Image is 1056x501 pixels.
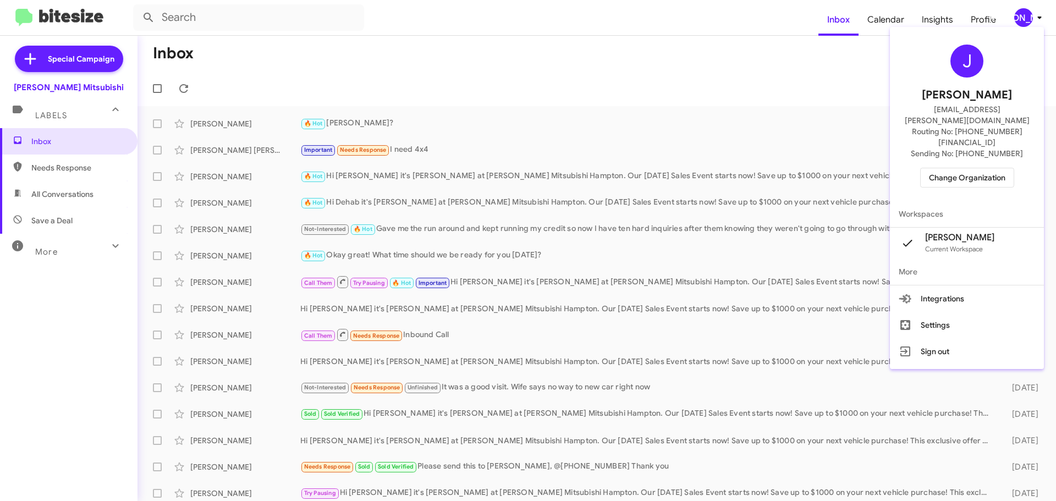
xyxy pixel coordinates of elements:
span: More [890,258,1044,285]
span: Routing No: [PHONE_NUMBER][FINANCIAL_ID] [903,126,1031,148]
span: Sending No: [PHONE_NUMBER] [911,148,1023,159]
span: Workspaces [890,201,1044,227]
span: [PERSON_NAME] [925,232,994,243]
button: Sign out [890,338,1044,365]
button: Settings [890,312,1044,338]
span: [PERSON_NAME] [922,86,1012,104]
span: Current Workspace [925,245,983,253]
button: Integrations [890,285,1044,312]
span: [EMAIL_ADDRESS][PERSON_NAME][DOMAIN_NAME] [903,104,1031,126]
span: Change Organization [929,168,1005,187]
div: J [950,45,983,78]
button: Change Organization [920,168,1014,188]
